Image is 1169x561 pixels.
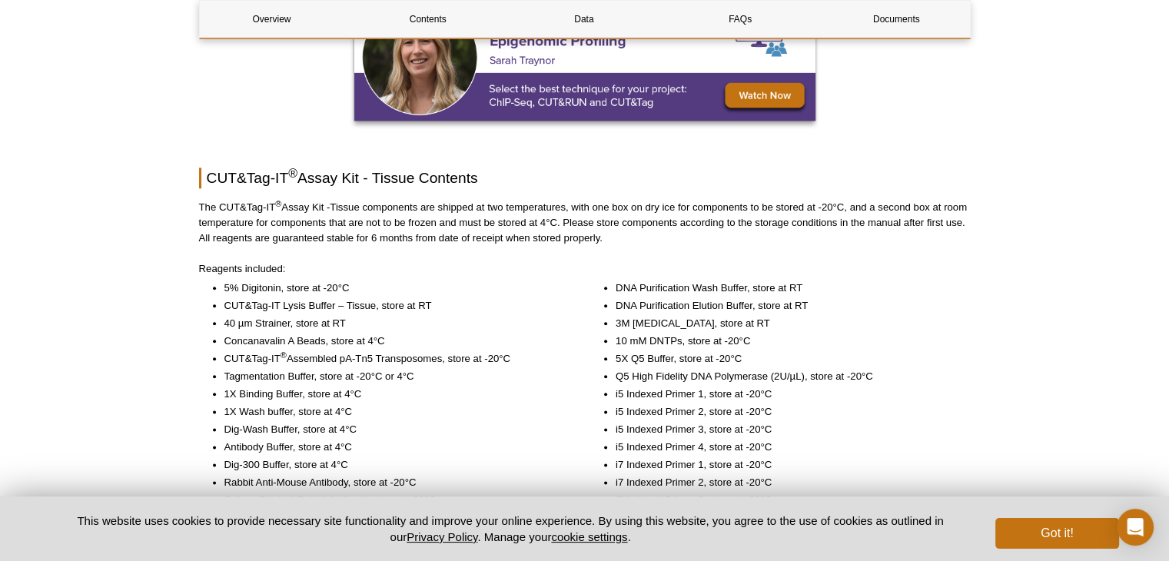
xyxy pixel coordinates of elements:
h2: CUT&Tag-IT Assay Kit - Tissue Contents [199,168,971,188]
li: Concanavalin A Beads, store at 4°C [224,334,564,349]
li: 1X Wash buffer, store at 4°C [224,404,564,420]
button: cookie settings [551,530,627,543]
a: Privacy Policy [407,530,477,543]
a: Documents [824,1,968,38]
li: 5% Digitonin, store at -20°C [224,280,564,296]
li: Guinea Pig Anti-Rabbit Antibody, store at -20°C [224,493,564,508]
li: Q5 High Fidelity DNA Polymerase (2U/µL), store at -20°C [616,369,955,384]
a: Data [512,1,656,38]
button: Got it! [995,518,1118,549]
li: i7 Indexed Primer 3, store at -20°C [616,493,955,508]
a: Contents [356,1,500,38]
li: i5 Indexed Primer 4, store at -20°C [616,440,955,455]
li: i7 Indexed Primer 1, store at -20°C [616,457,955,473]
sup: ® [281,350,287,360]
li: 5X Q5 Buffer, store at -20°C [616,351,955,367]
li: i5 Indexed Primer 3, store at -20°C [616,422,955,437]
p: The CUT&Tag-IT Assay Kit -Tissue components are shipped at two temperatures, with one box on dry ... [199,200,971,246]
li: i5 Indexed Primer 2, store at -20°C [616,404,955,420]
sup: ® [275,199,281,208]
p: Reagents included: [199,261,971,277]
li: 1X Binding Buffer, store at 4°C [224,387,564,402]
li: CUT&Tag-IT Lysis Buffer – Tissue, store at RT [224,298,564,314]
li: i5 Indexed Primer 1, store at -20°C [616,387,955,402]
li: Antibody Buffer, store at 4°C [224,440,564,455]
p: This website uses cookies to provide necessary site functionality and improve your online experie... [51,513,971,545]
a: FAQs [668,1,812,38]
li: Rabbit Anti-Mouse Antibody, store at -20°C [224,475,564,490]
li: Dig-300 Buffer, store at 4°C [224,457,564,473]
li: CUT&Tag-IT Assembled pA-Tn5 Transposomes, store at -20°C [224,351,564,367]
div: Open Intercom Messenger [1117,509,1154,546]
li: DNA Purification Wash Buffer, store at RT [616,280,955,296]
li: 40 µm Strainer, store at RT [224,316,564,331]
li: 10 mM DNTPs, store at -20°C [616,334,955,349]
li: Dig-Wash Buffer, store at 4°C [224,422,564,437]
li: i7 Indexed Primer 2, store at -20°C [616,475,955,490]
li: DNA Purification Elution Buffer, store at RT [616,298,955,314]
li: 3M [MEDICAL_DATA], store at RT [616,316,955,331]
a: Overview [200,1,344,38]
sup: ® [288,167,297,180]
li: Tagmentation Buffer, store at -20°C or 4°C [224,369,564,384]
